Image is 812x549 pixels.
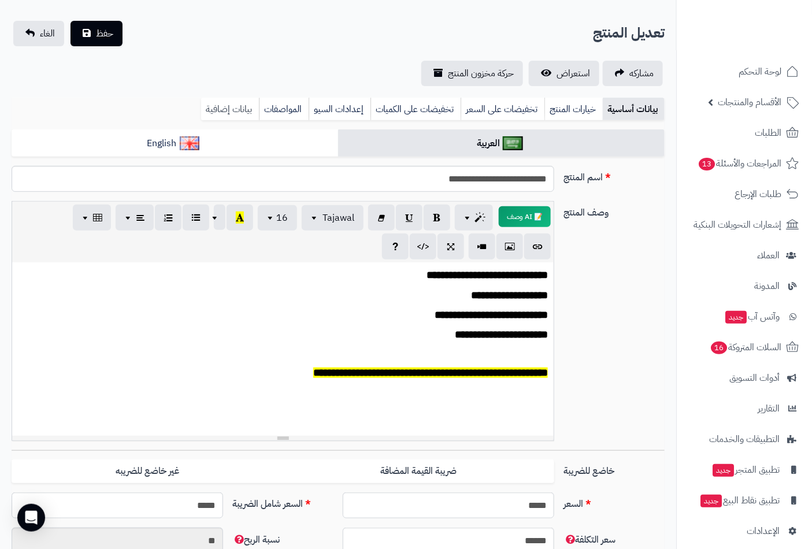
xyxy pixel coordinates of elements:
[684,242,805,269] a: العملاء
[713,464,734,477] span: جديد
[710,339,781,355] span: السلات المتروكة
[757,247,780,264] span: العملاء
[698,155,781,172] span: المراجعات والأسئلة
[684,303,805,331] a: وآتس آبجديد
[603,61,663,86] a: مشاركه
[718,94,781,110] span: الأقسام والمنتجات
[180,136,200,150] img: English
[593,21,665,45] h2: تعديل المنتج
[684,272,805,300] a: المدونة
[503,136,523,150] img: العربية
[559,201,669,220] label: وصف المنتج
[684,211,805,239] a: إشعارات التحويلات البنكية
[276,211,288,225] span: 16
[12,459,283,483] label: غير خاضع للضريبه
[725,311,747,324] span: جديد
[96,27,113,40] span: حفظ
[684,119,805,147] a: الطلبات
[694,217,781,233] span: إشعارات التحويلات البنكية
[684,333,805,361] a: السلات المتروكة16
[684,364,805,392] a: أدوات التسويق
[747,523,780,539] span: الإعدادات
[499,206,551,227] button: 📝 AI وصف
[13,21,64,46] a: الغاء
[684,487,805,514] a: تطبيق نقاط البيعجديد
[557,66,590,80] span: استعراض
[448,66,514,80] span: حركة مخزون المنتج
[563,533,616,547] span: سعر التكلفة
[370,98,461,121] a: تخفيضات على الكميات
[544,98,603,121] a: خيارات المنتج
[711,462,780,478] span: تطبيق المتجر
[711,342,728,354] span: 16
[684,395,805,422] a: التقارير
[603,98,665,121] a: بيانات أساسية
[758,400,780,417] span: التقارير
[735,186,781,202] span: طلبات الإرجاع
[684,456,805,484] a: تطبيق المتجرجديد
[259,98,309,121] a: المواصفات
[322,211,354,225] span: Tajawal
[684,180,805,208] a: طلبات الإرجاع
[228,492,338,511] label: السعر شامل الضريبة
[729,370,780,386] span: أدوات التسويق
[338,129,665,158] a: العربية
[755,125,781,141] span: الطلبات
[684,150,805,177] a: المراجعات والأسئلة13
[232,533,280,547] span: نسبة الربح
[709,431,780,447] span: التطبيقات والخدمات
[699,158,715,170] span: 13
[71,21,123,46] button: حفظ
[258,205,297,231] button: 16
[17,504,45,532] div: Open Intercom Messenger
[559,492,669,511] label: السعر
[559,459,669,478] label: خاضع للضريبة
[421,61,523,86] a: حركة مخزون المنتج
[739,64,781,80] span: لوحة التحكم
[733,27,801,51] img: logo-2.png
[283,459,554,483] label: ضريبة القيمة المضافة
[302,205,364,231] button: Tajawal
[12,129,338,158] a: English
[461,98,544,121] a: تخفيضات على السعر
[40,27,55,40] span: الغاء
[684,517,805,545] a: الإعدادات
[201,98,259,121] a: بيانات إضافية
[699,492,780,509] span: تطبيق نقاط البيع
[700,495,722,507] span: جديد
[684,58,805,86] a: لوحة التحكم
[529,61,599,86] a: استعراض
[559,166,669,184] label: اسم المنتج
[724,309,780,325] span: وآتس آب
[684,425,805,453] a: التطبيقات والخدمات
[309,98,370,121] a: إعدادات السيو
[629,66,654,80] span: مشاركه
[754,278,780,294] span: المدونة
